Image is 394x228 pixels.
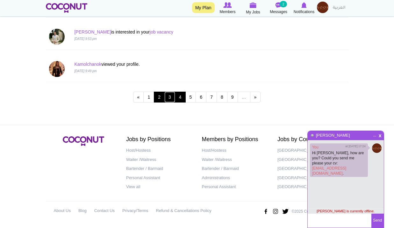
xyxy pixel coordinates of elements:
[282,206,289,217] img: Twitter
[270,9,287,15] span: Messages
[74,69,97,73] i: [DATE] 9:49 pm
[345,144,365,148] span: at [DATE] 17:24
[74,62,101,67] a: Kamolchanok
[74,61,269,67] p: viewed your profile.
[277,173,344,183] a: [GEOGRAPHIC_DATA]
[308,209,384,214] div: [PERSON_NAME] is currently offline.
[202,146,268,155] a: Host/Hostess
[301,2,307,8] img: Notifications
[192,2,215,13] a: My Plan
[223,2,232,8] img: Browse Members
[143,92,154,103] a: 1
[277,164,344,173] a: [GEOGRAPHIC_DATA]
[377,133,383,137] span: Close
[202,155,268,164] a: Waiter /Waitress
[246,9,260,15] span: My Jobs
[185,92,196,103] a: 5
[294,9,314,15] span: Notifications
[277,155,344,164] a: [GEOGRAPHIC_DATA]
[277,182,344,192] a: [GEOGRAPHIC_DATA]
[202,173,268,183] a: Administrations
[280,1,287,7] small: 2
[74,29,269,35] p: is interested in your
[122,206,148,216] a: Privacy/Terms
[277,136,344,143] h2: Jobs by Country
[250,2,257,8] img: My Jobs
[202,136,268,143] h2: Members by Positions
[291,2,317,15] a: Notifications Notifications
[292,209,332,214] p: ©2025 Coconut FZ LLC
[371,214,384,228] button: Send
[372,132,377,136] span: Minimize
[240,2,266,15] a: My Jobs My Jobs
[126,146,192,155] a: Host/Hostess
[312,150,366,176] p: Hi [PERSON_NAME], how are you? Could you send me please your cv: .
[276,2,282,8] img: Messages
[63,136,104,146] img: Coconut
[126,182,192,192] a: View all
[164,92,175,103] a: 3
[227,92,238,103] a: 9
[54,206,71,216] a: About Us
[78,206,87,216] a: Blog
[202,182,268,192] a: Personal Assistant
[150,29,173,34] a: job vacancy
[46,3,88,13] img: Home
[330,2,348,14] a: العربية
[262,206,269,217] img: Facebook
[154,92,165,103] span: 2
[312,166,346,176] a: [EMAIL_ADDRESS][DOMAIN_NAME]
[175,92,186,103] a: 4
[74,37,97,41] i: [DATE] 9:53 pm
[266,2,291,15] a: Messages Messages 2
[312,145,319,149] a: You
[196,92,206,103] a: 6
[133,92,144,103] a: ‹ previous
[202,164,268,173] a: Bartender / Barmaid
[206,92,217,103] a: 7
[219,9,235,15] span: Members
[217,92,227,103] a: 8
[372,143,382,153] img: Untitled_35.png
[126,164,192,173] a: Bartender / Barmaid
[156,206,211,216] a: Refund & Cancellations Policy
[94,206,115,216] a: Contact Us
[74,29,111,34] a: [PERSON_NAME]
[215,2,240,15] a: Browse Members Members
[126,155,192,164] a: Waiter /Waitress
[250,92,261,103] a: next ›
[238,92,250,103] span: …
[126,136,192,143] h2: Jobs by Positions
[277,146,344,155] a: [GEOGRAPHIC_DATA]
[272,206,279,217] img: Instagram
[126,173,192,183] a: Personal Assistant
[316,133,350,138] a: [PERSON_NAME]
